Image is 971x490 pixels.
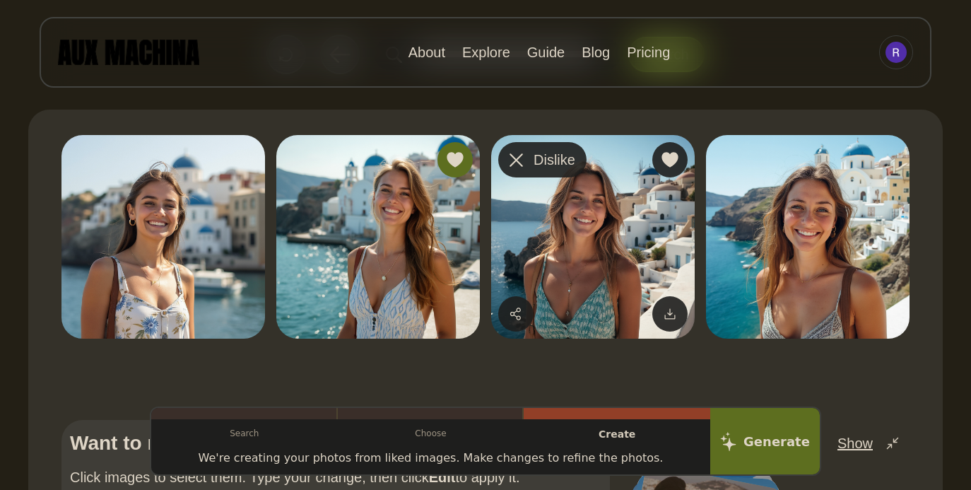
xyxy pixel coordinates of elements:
[462,45,510,60] a: Explore
[498,142,587,177] button: Dislike
[199,450,664,467] p: We're creating your photos from liked images. Make changes to refine the photos.
[429,469,456,485] b: Edit
[151,419,338,448] p: Search
[582,45,610,60] a: Blog
[70,467,601,488] p: Click images to select them. Type your change, then click to apply it.
[408,45,445,60] a: About
[524,419,710,450] p: Create
[706,135,910,339] img: Search result
[491,135,695,339] img: Search result
[61,135,265,339] img: Search result
[527,45,565,60] a: Guide
[534,149,575,170] span: Dislike
[710,408,820,474] button: Generate
[276,135,480,339] img: Search result
[627,45,670,60] a: Pricing
[58,40,199,64] img: AUX MACHINA
[885,42,907,63] img: Avatar
[338,419,524,448] p: Choose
